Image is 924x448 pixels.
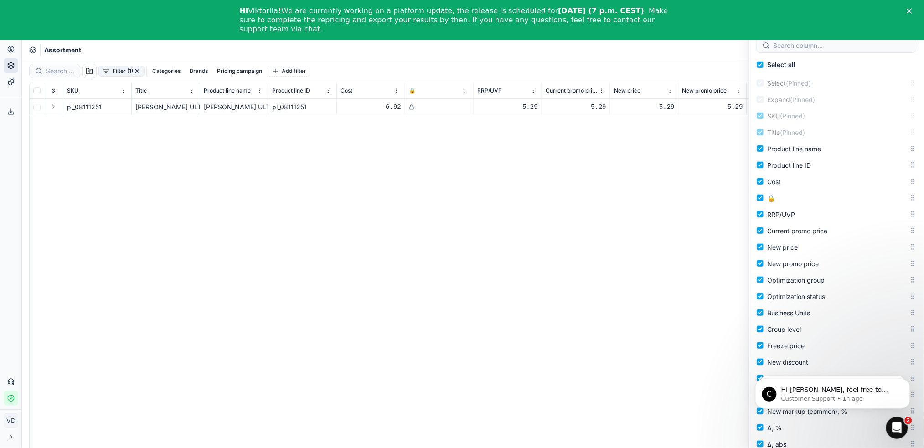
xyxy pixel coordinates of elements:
span: RRP/UVP [477,87,502,94]
span: New discount [768,358,809,366]
input: Δ, % [757,424,764,431]
input: Business Units [757,309,764,316]
span: pl_08111251 [67,103,102,112]
button: Filter (1) [98,66,145,77]
b: Hi [240,6,248,15]
span: Δ, % [768,424,782,432]
span: Optimization group [768,276,825,284]
span: Select [768,79,811,87]
input: Product line ID [757,161,764,169]
iframe: Intercom notifications message [742,360,924,423]
span: Title [135,87,147,94]
div: Viktoriia We are currently working on a platform update, the release is scheduled for . Make sure... [240,6,670,34]
div: [PERSON_NAME] ULTRAFRUE x2 [204,103,264,112]
span: Product line ID [272,87,310,94]
span: Cost [341,87,352,94]
div: pl_08111251 [272,103,333,112]
span: SKU [67,87,78,94]
input: Optimization group [757,276,764,283]
button: Expand all [48,85,59,96]
span: New promo price [768,260,819,268]
input: New promo price [757,260,764,267]
div: 5.29 [682,103,743,112]
input: New discount [757,358,764,366]
b: ! [278,6,281,15]
span: Expand [768,96,816,103]
input: Select(Pinned) [757,79,764,87]
span: Select all [768,60,796,69]
span: (Pinned) [786,79,811,87]
span: Assortment [44,46,81,55]
input: Group level [757,325,764,333]
span: Optimization status [768,293,826,300]
input: Cost [757,178,764,185]
button: Expand [48,101,59,112]
input: Current promo price [757,227,764,234]
span: (Pinned) [790,96,816,103]
input: New price [757,243,764,251]
iframe: Intercom live chat [886,417,908,439]
span: Product line name [204,87,251,94]
span: Freeze price [768,342,805,350]
input: Δ, abs [757,440,764,448]
nav: breadcrumb [44,46,81,55]
span: RRP/UVP [768,211,795,218]
input: Optimization status [757,293,764,300]
span: New promo price [682,87,727,94]
span: New price [768,243,798,251]
input: Search column... [774,41,911,50]
span: Current promo price [768,227,828,235]
span: Cost [768,178,781,185]
span: Product line ID [768,161,811,169]
span: Product line name [768,145,821,153]
span: (Pinned) [780,129,805,136]
input: Expand(Pinned) [757,96,764,103]
span: Δ, abs [768,440,787,448]
span: Business Units [768,309,810,317]
span: Title [768,129,805,136]
div: 5.29 [546,103,606,112]
button: Categories [149,66,184,77]
input: RRP/UVP [757,211,764,218]
span: 🔒 [768,194,775,202]
span: 2 [905,417,912,424]
div: 5.29 [477,103,538,112]
button: Add filter [268,66,310,77]
button: Pricing campaign [213,66,266,77]
span: SKU [768,112,805,120]
div: [PERSON_NAME] ULTRAFRUE x2 [135,103,196,112]
input: Title(Pinned) [757,129,764,136]
span: Current promo price [546,87,597,94]
button: Brands [186,66,212,77]
div: Close [907,8,916,14]
input: SKU(Pinned) [757,112,764,119]
span: Group level [768,325,801,333]
span: 🔒 [409,87,416,94]
input: Search by SKU or title [46,67,74,76]
b: [DATE] (7 p.m. CEST) [558,6,644,15]
div: 5.29 [614,103,675,112]
span: VD [4,414,18,427]
input: Freeze price [757,342,764,349]
input: Product line name [757,145,764,152]
span: (Pinned) [780,112,805,120]
button: VD [4,413,18,428]
span: New price [614,87,640,94]
input: 🔒 [757,194,764,201]
input: Select all [757,61,764,68]
div: 6.92 [341,103,401,112]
